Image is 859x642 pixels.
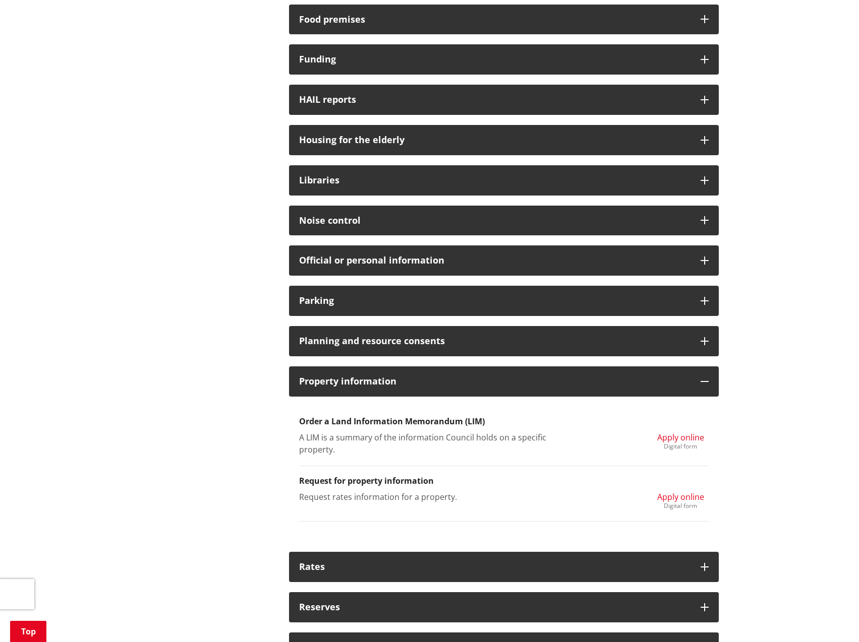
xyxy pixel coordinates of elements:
[299,562,691,572] h3: Rates
[299,15,691,25] h3: Food premises
[299,216,691,226] h3: Noise control
[299,135,691,145] h3: Housing for the elderly
[657,432,704,443] span: Apply online
[299,491,567,503] p: Request rates information for a property.
[657,491,704,502] span: Apply online
[10,621,46,642] a: Top
[299,476,709,486] h3: Request for property information
[299,336,691,346] h3: Planning and resource consents
[657,491,704,509] a: Apply online Digital form
[299,255,691,266] h3: Official or personal information
[299,175,691,185] h3: Libraries
[299,296,691,306] h3: Parking
[299,376,691,387] h3: Property information
[299,431,567,456] p: A LIM is a summary of the information Council holds on a specific property.
[299,602,691,612] h3: Reserves
[299,417,709,426] h3: Order a Land Information Memorandum (LIM)
[657,443,704,450] div: Digital form
[657,503,704,509] div: Digital form
[299,54,691,65] h3: Funding
[299,95,691,105] h3: HAIL reports
[813,600,849,636] iframe: Messenger Launcher
[657,431,704,450] a: Apply online Digital form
